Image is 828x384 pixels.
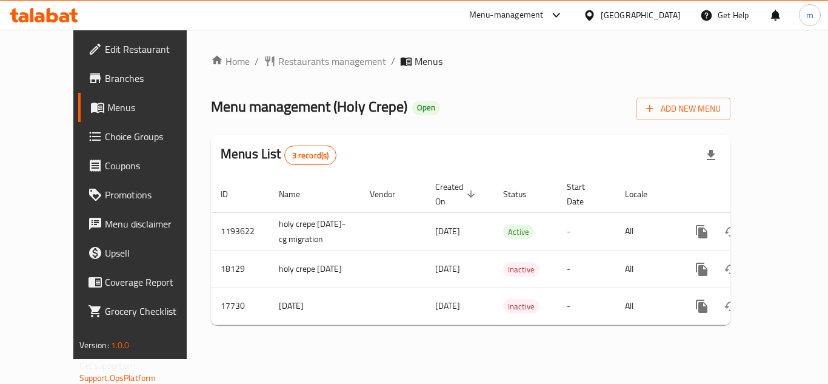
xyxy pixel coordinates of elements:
span: Inactive [503,263,539,277]
td: holy crepe [DATE]-cg migration [269,212,360,251]
a: Choice Groups [78,122,212,151]
span: Start Date [567,180,601,209]
a: Menu disclaimer [78,209,212,238]
span: Created On [435,180,479,209]
button: more [687,292,716,321]
button: Change Status [716,255,746,284]
span: Active [503,225,534,239]
button: Change Status [716,292,746,321]
span: Restaurants management [278,54,386,69]
a: Branches [78,64,212,93]
span: 1.0.0 [111,337,130,353]
a: Restaurants management [264,54,386,69]
span: Menus [107,100,202,115]
table: enhanced table [211,176,813,325]
span: Locale [625,187,663,201]
span: [DATE] [435,261,460,277]
th: Actions [678,176,813,213]
a: Coverage Report [78,268,212,297]
span: Coupons [105,158,202,173]
span: Menus [415,54,442,69]
div: Total records count [284,146,337,165]
td: holy crepe [DATE] [269,251,360,288]
div: [GEOGRAPHIC_DATA] [601,8,681,22]
span: Coverage Report [105,275,202,289]
span: Version: [79,337,109,353]
a: Menus [78,93,212,122]
span: Open [412,103,440,113]
span: Branches [105,71,202,86]
span: Grocery Checklist [105,304,202,318]
a: Grocery Checklist [78,297,212,326]
span: Get support on: [79,358,135,374]
a: Home [211,54,250,69]
button: more [687,217,716,246]
span: Promotions [105,187,202,202]
span: Upsell [105,246,202,260]
td: - [557,212,615,251]
span: Inactive [503,300,539,314]
span: [DATE] [435,298,460,314]
a: Edit Restaurant [78,35,212,64]
span: Name [279,187,316,201]
span: Edit Restaurant [105,42,202,56]
a: Promotions [78,180,212,209]
td: 1193622 [211,212,269,251]
a: Upsell [78,238,212,268]
span: Menu management ( Holy Crepe ) [211,93,407,120]
td: All [615,212,678,251]
span: Menu disclaimer [105,217,202,231]
td: [DATE] [269,288,360,325]
span: [DATE] [435,223,460,239]
td: - [557,251,615,288]
span: Vendor [370,187,411,201]
td: All [615,251,678,288]
nav: breadcrumb [211,54,730,69]
button: Change Status [716,217,746,246]
td: 18129 [211,251,269,288]
td: 17730 [211,288,269,325]
div: Active [503,224,534,239]
div: Open [412,101,440,115]
li: / [255,54,259,69]
button: Add New Menu [636,98,730,120]
td: - [557,288,615,325]
span: Choice Groups [105,129,202,144]
span: Status [503,187,543,201]
span: m [806,8,813,22]
span: 3 record(s) [285,150,336,161]
a: Coupons [78,151,212,180]
span: ID [221,187,244,201]
li: / [391,54,395,69]
button: more [687,255,716,284]
span: Add New Menu [646,101,721,116]
td: All [615,288,678,325]
h2: Menus List [221,145,336,165]
div: Export file [696,141,726,170]
div: Menu-management [469,8,544,22]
